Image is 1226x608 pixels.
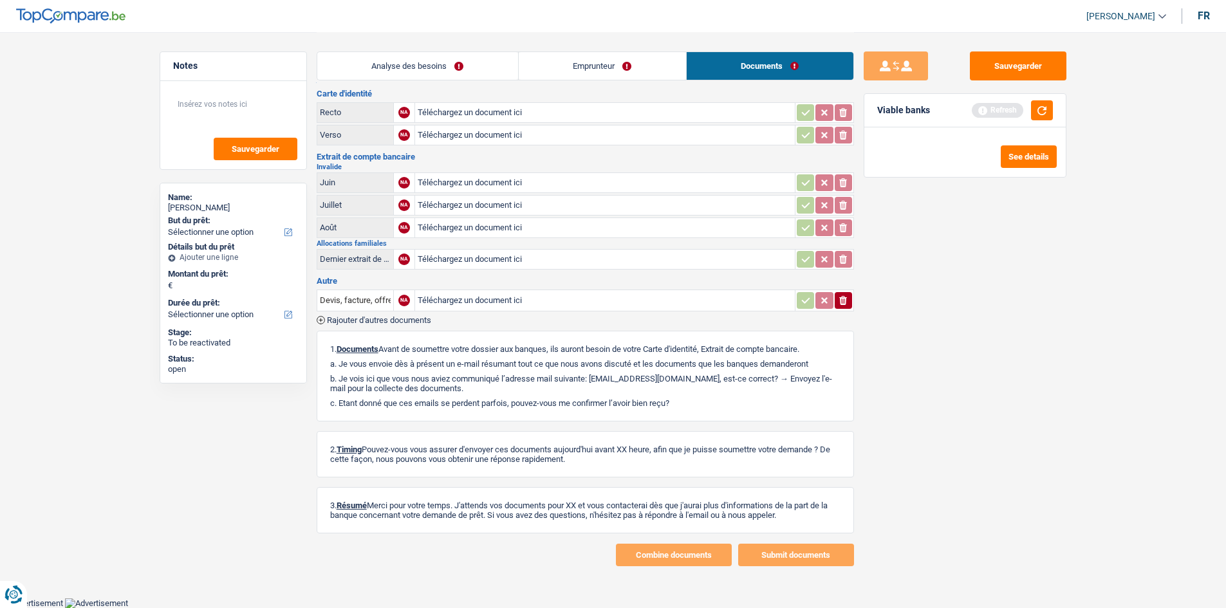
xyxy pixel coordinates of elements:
[330,445,841,464] p: 2. Pouvez-vous vous assurer d'envoyer ces documents aujourd'hui avant XX heure, afin que je puiss...
[317,52,518,80] a: Analyse des besoins
[398,222,410,234] div: NA
[214,138,297,160] button: Sauvegarder
[320,178,391,187] div: Juin
[398,199,410,211] div: NA
[168,216,296,226] label: But du prêt:
[317,277,854,285] h3: Autre
[320,223,391,232] div: Août
[317,240,854,247] h2: Allocations familiales
[327,316,431,324] span: Rajouter d'autres documents
[1198,10,1210,22] div: fr
[330,398,841,408] p: c. Etant donné que ces emails se perdent parfois, pouvez-vous me confirmer l’avoir bien reçu?
[168,354,299,364] div: Status:
[337,445,362,454] span: Timing
[317,163,854,170] h2: Invalide
[738,544,854,566] button: Submit documents
[1086,11,1155,22] span: [PERSON_NAME]
[16,8,125,24] img: TopCompare Logo
[877,105,930,116] div: Viable banks
[970,51,1066,80] button: Sauvegarder
[320,200,391,210] div: Juillet
[330,344,841,354] p: 1. Avant de soumettre votre dossier aux banques, ils auront besoin de votre Carte d'identité, Ext...
[168,298,296,308] label: Durée du prêt:
[330,359,841,369] p: a. Je vous envoie dès à présent un e-mail résumant tout ce que nous avons discuté et les doc...
[337,501,367,510] span: Résumé
[317,316,431,324] button: Rajouter d'autres documents
[687,52,853,80] a: Documents
[1001,145,1057,168] button: See details
[317,89,854,98] h3: Carte d'identité
[317,152,854,161] h3: Extrait de compte bancaire
[320,254,391,264] div: Dernier extrait de compte pour vos allocations familiales
[168,242,299,252] div: Détails but du prêt
[168,269,296,279] label: Montant du prêt:
[972,103,1023,117] div: Refresh
[320,130,391,140] div: Verso
[398,129,410,141] div: NA
[519,52,686,80] a: Emprunteur
[168,203,299,213] div: [PERSON_NAME]
[232,145,279,153] span: Sauvegarder
[330,374,841,393] p: b. Je vois ici que vous nous aviez communiqué l’adresse mail suivante: [EMAIL_ADDRESS][DOMAIN_NA...
[337,344,378,354] span: Documents
[616,544,732,566] button: Combine documents
[168,327,299,338] div: Stage:
[398,295,410,306] div: NA
[330,501,841,520] p: 3. Merci pour votre temps. J'attends vos documents pour XX et vous contacterai dès que j'aurai p...
[320,107,391,117] div: Recto
[168,192,299,203] div: Name:
[1076,6,1166,27] a: [PERSON_NAME]
[168,338,299,348] div: To be reactivated
[398,177,410,189] div: NA
[168,253,299,262] div: Ajouter une ligne
[398,253,410,265] div: NA
[168,281,172,291] span: €
[173,60,293,71] h5: Notes
[168,364,299,374] div: open
[398,107,410,118] div: NA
